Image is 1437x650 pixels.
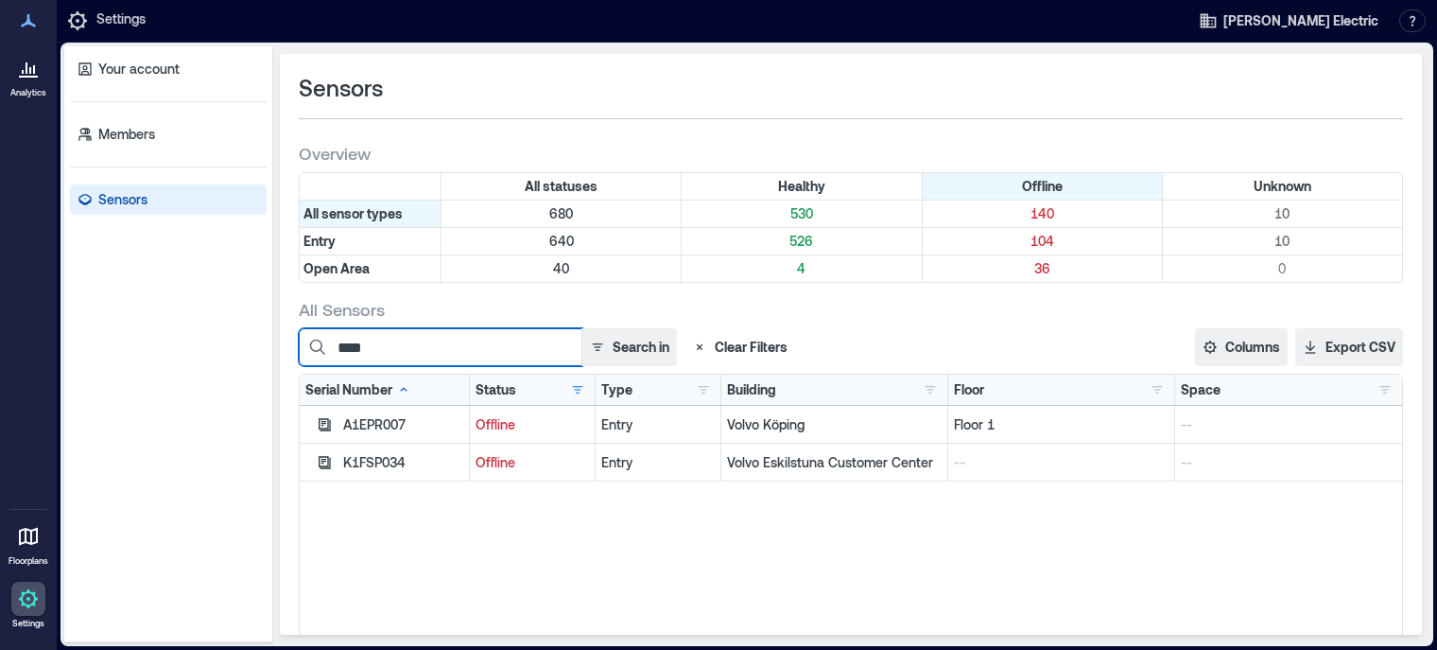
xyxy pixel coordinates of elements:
div: Entry [601,453,715,472]
span: Overview [299,142,371,165]
p: 680 [445,204,677,223]
p: Volvo Eskilstuna Customer Center [727,453,942,472]
div: Filter by Type: Entry & Status: Unknown [1163,228,1402,255]
p: Offline [476,453,589,472]
span: [PERSON_NAME] Electric [1223,11,1378,30]
div: K1FSP034 [343,453,463,472]
a: Your account [70,54,267,84]
div: Filter by Type: Open Area [300,255,441,282]
div: Type [601,380,632,399]
p: 640 [445,232,677,251]
div: Filter by Status: Unknown [1163,173,1402,200]
p: 140 [926,204,1158,223]
a: Floorplans [3,514,54,572]
span: Sensors [299,73,383,103]
a: Sensors [70,184,267,215]
div: Serial Number [305,380,411,399]
p: Your account [98,60,180,79]
div: Filter by Type: Entry & Status: Offline [923,228,1163,255]
p: -- [1181,415,1396,434]
p: 530 [685,204,917,223]
p: Floorplans [9,555,48,567]
div: Filter by Status: Offline (active - click to clear) [923,173,1163,200]
p: 104 [926,232,1158,251]
div: Filter by Type: Open Area & Status: Unknown (0 sensors) [1163,255,1402,282]
button: Clear Filters [684,328,795,366]
div: Filter by Type: Entry & Status: Healthy [682,228,922,255]
a: Members [70,119,267,149]
button: Columns [1195,328,1288,366]
div: Space [1181,380,1221,399]
p: Analytics [10,87,46,98]
div: All sensor types [300,201,441,227]
a: Settings [6,576,51,635]
span: All Sensors [299,298,385,321]
div: All statuses [441,173,682,200]
p: Members [98,125,155,144]
div: Filter by Type: Open Area & Status: Offline [923,255,1163,282]
button: Search in [581,328,677,366]
button: [PERSON_NAME] Electric [1193,6,1384,36]
p: 40 [445,259,677,278]
p: Offline [476,415,589,434]
div: Filter by Type: Entry [300,228,441,255]
p: 0 [1167,259,1398,278]
p: 526 [685,232,917,251]
p: Settings [12,618,44,629]
div: Floor [954,380,984,399]
p: -- [1181,453,1396,472]
p: -- [954,453,1169,472]
p: 36 [926,259,1158,278]
div: Building [727,380,776,399]
p: 10 [1167,204,1398,223]
div: Filter by Type: Open Area & Status: Healthy [682,255,922,282]
p: Volvo Köping [727,415,942,434]
div: Filter by Status: Healthy [682,173,922,200]
p: Floor 1 [954,415,1169,434]
button: Export CSV [1295,328,1403,366]
div: Status [476,380,516,399]
div: A1EPR007 [343,415,463,434]
p: 10 [1167,232,1398,251]
div: Entry [601,415,715,434]
a: Analytics [5,45,52,104]
p: 4 [685,259,917,278]
p: Sensors [98,190,147,209]
p: Settings [96,9,146,32]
